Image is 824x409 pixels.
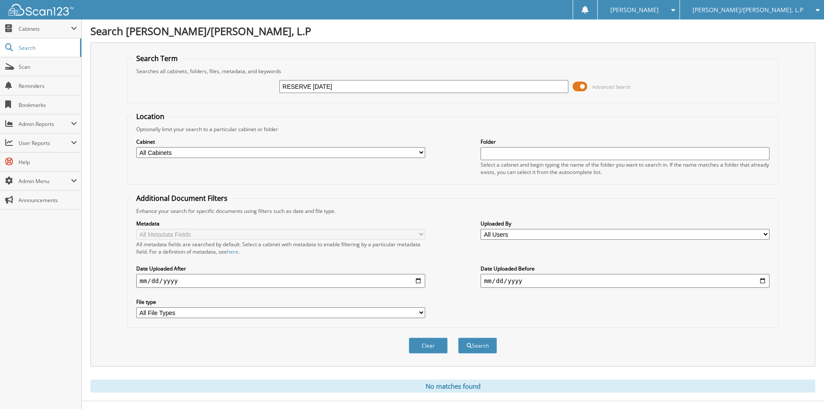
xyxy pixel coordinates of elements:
[409,338,448,354] button: Clear
[19,120,71,128] span: Admin Reports
[132,68,774,75] div: Searches all cabinets, folders, files, metadata, and keywords
[132,54,182,63] legend: Search Term
[227,248,238,255] a: here
[481,220,769,227] label: Uploaded By
[136,220,425,227] label: Metadata
[90,380,815,393] div: No matches found
[19,82,77,90] span: Reminders
[458,338,497,354] button: Search
[610,7,659,13] span: [PERSON_NAME]
[481,138,769,145] label: Folder
[136,274,425,288] input: start
[19,177,71,185] span: Admin Menu
[132,112,169,121] legend: Location
[19,101,77,109] span: Bookmarks
[136,241,425,255] div: All metadata fields are searched by default. Select a cabinet with metadata to enable filtering b...
[19,25,71,32] span: Cabinets
[19,63,77,71] span: Scan
[19,44,76,52] span: Search
[481,161,769,176] div: Select a cabinet and begin typing the name of the folder you want to search in. If the name match...
[132,207,774,215] div: Enhance your search for specific documents using filters such as date and file type.
[132,193,232,203] legend: Additional Document Filters
[481,274,769,288] input: end
[481,265,769,272] label: Date Uploaded Before
[592,84,631,90] span: Advanced Search
[136,138,425,145] label: Cabinet
[136,265,425,272] label: Date Uploaded After
[9,4,74,16] img: scan123-logo-white.svg
[19,196,77,204] span: Announcements
[19,139,71,147] span: User Reports
[132,126,774,133] div: Optionally limit your search to a particular cabinet or folder
[693,7,803,13] span: [PERSON_NAME]/[PERSON_NAME], L.P
[19,158,77,166] span: Help
[90,24,815,38] h1: Search [PERSON_NAME]/[PERSON_NAME], L.P
[136,298,425,306] label: File type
